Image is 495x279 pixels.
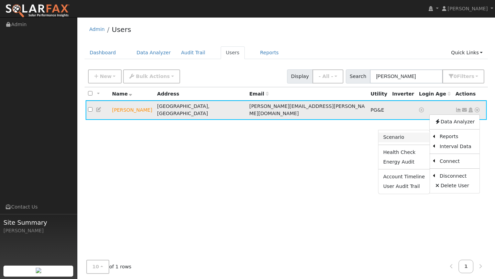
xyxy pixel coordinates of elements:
[467,107,474,113] a: Login As
[88,69,122,83] button: New
[370,69,443,83] input: Search
[419,107,425,113] a: No login access
[100,74,111,79] span: New
[89,26,105,32] a: Admin
[371,107,384,113] span: PG&E
[378,133,430,142] a: Scenario Report
[249,103,365,116] span: [PERSON_NAME][EMAIL_ADDRESS][PERSON_NAME][DOMAIN_NAME]
[430,117,480,127] a: Data Analyzer
[287,69,313,83] span: Display
[5,4,70,18] img: SolarFax
[455,90,484,98] div: Actions
[96,107,102,112] a: Edit User
[462,107,468,114] a: kidder.scott@gmail.com
[457,74,474,79] span: Filter
[312,69,343,83] button: - All -
[3,218,74,227] span: Site Summary
[131,46,176,59] a: Data Analyzer
[3,227,74,234] div: [PERSON_NAME]
[136,74,170,79] span: Bulk Actions
[378,182,430,191] a: User Audit Trail
[86,260,109,274] button: 10
[112,25,131,34] a: Users
[85,46,121,59] a: Dashboard
[249,91,268,97] span: Email
[448,6,488,11] span: [PERSON_NAME]
[346,69,370,83] span: Search
[435,142,480,151] a: Interval Data
[378,147,430,157] a: Health Check Report
[378,157,430,167] a: Energy Audit Report
[446,46,488,59] a: Quick Links
[86,260,132,274] span: of 1 rows
[442,69,484,83] button: 0Filters
[435,132,480,142] a: Reports
[157,90,244,98] div: Address
[471,74,474,79] span: s
[435,156,480,166] a: Connect
[123,69,180,83] button: Bulk Actions
[36,268,41,273] img: retrieve
[155,100,247,120] td: [GEOGRAPHIC_DATA], [GEOGRAPHIC_DATA]
[435,171,480,181] a: Disconnect
[419,91,451,97] span: Days since last login
[221,46,245,59] a: Users
[255,46,284,59] a: Reports
[455,107,462,113] a: Show Graph
[430,181,480,191] a: Delete User
[110,100,155,120] td: Lead
[371,90,387,98] div: Utility
[474,107,480,114] a: Other actions
[459,260,474,273] a: 1
[92,264,99,269] span: 10
[176,46,210,59] a: Audit Trail
[112,91,132,97] span: Name
[392,90,414,98] div: Inverter
[378,172,430,181] a: Account Timeline Report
